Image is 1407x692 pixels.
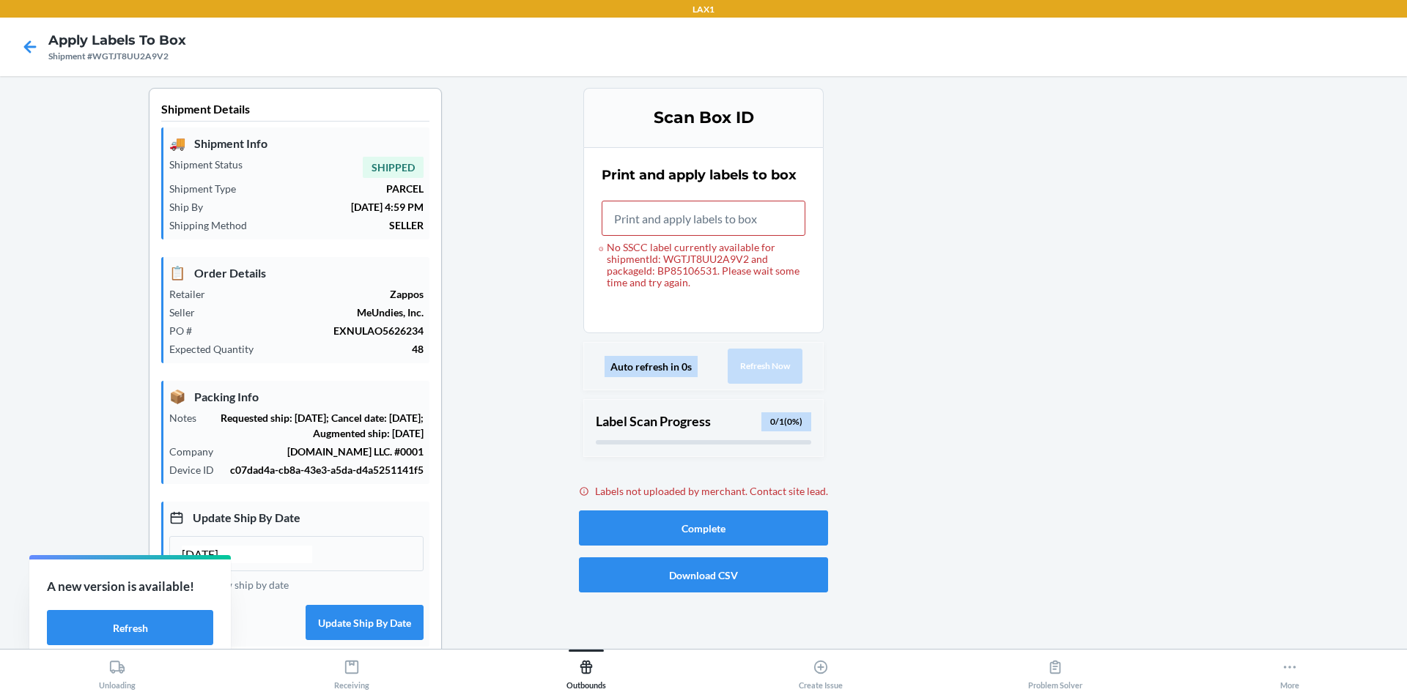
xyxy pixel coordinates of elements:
span: 🚚 [169,133,185,153]
p: Retailer [169,286,217,302]
div: No SSCC label currently available for shipmentId: WGTJT8UU2A9V2 and packageId: BP85106531. Please... [602,242,805,289]
span: SHIPPED [363,157,424,178]
p: SELLER [259,217,424,233]
p: c07dad4a-cb8a-43e3-a5da-d4a5251141f5 [226,462,424,477]
div: Unloading [99,653,136,690]
p: Enter the new ship by date [169,577,424,592]
button: Receiving [234,650,469,690]
p: Shipment Info [169,133,424,153]
p: Update Ship By Date [169,507,424,527]
span: 📋 [169,263,185,283]
p: [DOMAIN_NAME] LLC. #0001 [225,444,424,459]
div: More [1280,653,1299,690]
p: PO # [169,323,204,338]
div: Outbounds [566,653,606,690]
p: Seller [169,305,207,320]
div: Auto refresh in 0s [605,356,698,377]
button: Refresh [47,610,213,645]
button: Complete [579,510,828,546]
div: Shipment #WGTJT8UU2A9V2 [48,50,186,63]
p: PARCEL [248,181,424,196]
h3: Scan Box ID [602,106,805,130]
p: Requested ship: [DATE]; Cancel date: [DATE]; Augmented ship: [DATE] [208,410,424,441]
button: Create Issue [703,650,938,690]
p: Shipment Details [161,100,429,122]
span: Labels not uploaded by merchant. Contact site lead. [595,483,828,499]
div: Receiving [334,653,369,690]
h4: Apply Labels to Box [48,31,186,50]
button: More [1172,650,1407,690]
p: Zappos [217,286,424,302]
button: Outbounds [469,650,703,690]
p: Shipping Method [169,217,259,233]
input: MM/DD/YYYY [182,546,312,563]
p: Label Scan Progress [596,412,711,431]
button: Problem Solver [938,650,1172,690]
p: [DATE] 4:59 PM [215,199,424,215]
p: Order Details [169,263,424,283]
button: Update Ship By Date [306,605,424,640]
button: Refresh Now [728,349,802,384]
p: 48 [265,341,424,357]
div: Problem Solver [1028,653,1082,690]
span: 📦 [169,387,185,406]
button: Download CSV [579,557,828,592]
p: LAX1 [693,3,714,16]
div: Create Issue [799,653,843,690]
p: Shipment Status [169,157,254,172]
p: EXNULAO5626234 [204,323,424,338]
input: No SSCC label currently available for shipmentId: WGTJT8UU2A9V2 and packageId: BP85106531. Please... [602,201,805,236]
h2: Print and apply labels to box [602,165,797,185]
p: Ship By [169,199,215,215]
p: A new version is available! [47,577,213,596]
p: Packing Info [169,387,424,406]
p: Device ID [169,462,226,477]
p: Company [169,444,225,459]
p: Notes [169,410,208,425]
p: Expected Quantity [169,341,265,357]
p: MeUndies, Inc. [207,305,424,320]
div: 0 / 1 ( 0 %) [761,412,811,431]
p: Shipment Type [169,181,248,196]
